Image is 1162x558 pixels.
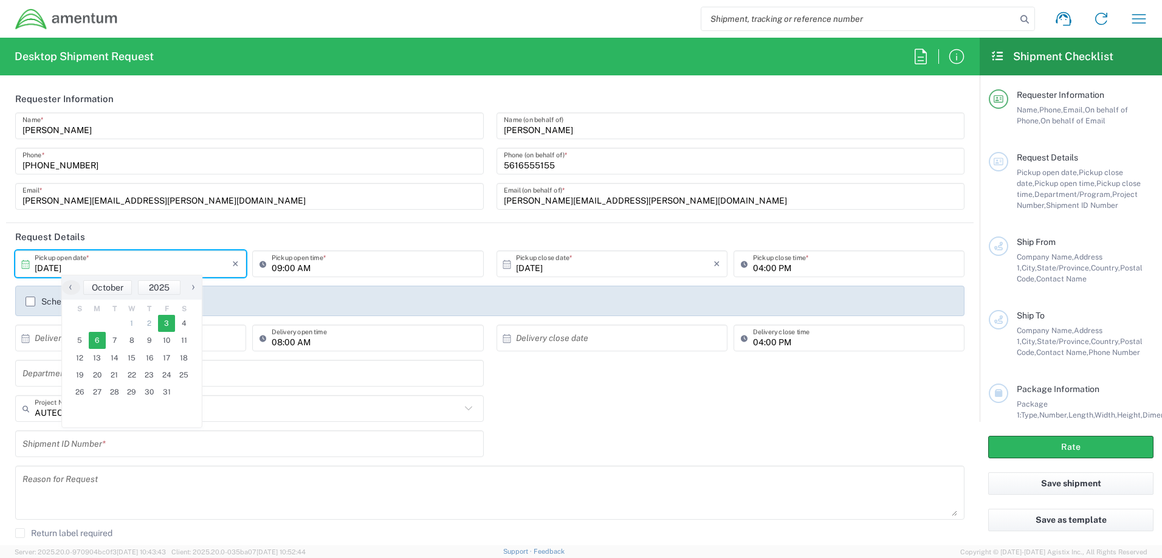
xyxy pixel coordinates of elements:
bs-datepicker-container: calendar [61,275,202,428]
span: 21 [106,367,123,384]
h2: Request Details [15,231,85,243]
span: Department/Program, [1034,190,1112,199]
span: 31 [158,384,176,401]
span: 16 [140,350,158,367]
span: [DATE] 10:52:44 [256,548,306,556]
h2: Desktop Shipment Request [15,49,154,64]
span: Height, [1117,410,1143,419]
span: Copyright © [DATE]-[DATE] Agistix Inc., All Rights Reserved [960,546,1147,557]
span: 26 [71,384,89,401]
span: Phone, [1039,105,1063,114]
span: On behalf of Email [1040,116,1105,125]
span: ‹ [61,280,80,294]
input: Shipment, tracking or reference number [701,7,1016,30]
span: Requester Information [1017,90,1104,100]
span: 13 [89,350,106,367]
span: State/Province, [1037,263,1091,272]
a: Feedback [534,548,565,555]
span: 9 [140,332,158,349]
span: Width, [1095,410,1117,419]
span: 3 [158,315,176,332]
span: Request Details [1017,153,1078,162]
span: Pickup open date, [1017,168,1079,177]
i: × [232,254,239,274]
span: › [184,280,202,294]
th: weekday [140,303,158,315]
th: weekday [158,303,176,315]
button: › [184,280,202,295]
span: 1 [123,315,141,332]
span: Length, [1068,410,1095,419]
span: Company Name, [1017,252,1074,261]
span: Server: 2025.20.0-970904bc0f3 [15,548,166,556]
span: 28 [106,384,123,401]
span: 2 [140,315,158,332]
th: weekday [123,303,141,315]
span: 23 [140,367,158,384]
span: 10 [158,332,176,349]
span: 24 [158,367,176,384]
span: Ship From [1017,237,1056,247]
span: City, [1022,337,1037,346]
span: 22 [123,367,141,384]
i: × [713,254,720,274]
span: 5 [71,332,89,349]
h2: Shipment Checklist [991,49,1113,64]
span: 14 [106,350,123,367]
button: Rate [988,436,1153,458]
span: State/Province, [1037,337,1091,346]
span: 18 [175,350,193,367]
label: Schedule pickup [26,297,106,306]
th: weekday [106,303,123,315]
span: 20 [89,367,106,384]
a: Support [503,548,534,555]
span: Contact Name, [1036,348,1088,357]
span: Package Information [1017,384,1099,394]
img: dyncorp [15,8,119,30]
span: 30 [140,384,158,401]
span: Client: 2025.20.0-035ba07 [171,548,306,556]
th: weekday [175,303,193,315]
span: 12 [71,350,89,367]
th: weekday [71,303,89,315]
span: 29 [123,384,141,401]
span: Phone Number [1088,348,1140,357]
span: City, [1022,263,1037,272]
span: Pickup open time, [1034,179,1096,188]
span: 27 [89,384,106,401]
span: Type, [1021,410,1039,419]
h2: Requester Information [15,93,114,105]
button: ‹ [62,280,80,295]
label: Return label required [15,528,112,538]
span: 15 [123,350,141,367]
span: Package 1: [1017,399,1048,419]
span: [DATE] 10:43:43 [117,548,166,556]
th: weekday [89,303,106,315]
span: 7 [106,332,123,349]
span: Country, [1091,337,1120,346]
button: October [83,280,132,295]
span: October [92,283,123,292]
span: 8 [123,332,141,349]
span: Ship To [1017,311,1045,320]
span: Email, [1063,105,1085,114]
span: 19 [71,367,89,384]
button: 2025 [138,280,180,295]
button: Save shipment [988,472,1153,495]
span: Contact Name [1036,274,1087,283]
bs-datepicker-navigation-view: ​ ​ ​ [62,280,202,295]
span: Shipment ID Number [1046,201,1118,210]
span: 2025 [149,283,170,292]
span: Number, [1039,410,1068,419]
span: 17 [158,350,176,367]
span: Company Name, [1017,326,1074,335]
span: Country, [1091,263,1120,272]
span: 25 [175,367,193,384]
span: Name, [1017,105,1039,114]
span: 11 [175,332,193,349]
button: Save as template [988,509,1153,531]
span: 6 [89,332,106,349]
span: 4 [175,315,193,332]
